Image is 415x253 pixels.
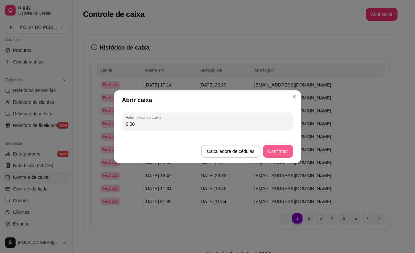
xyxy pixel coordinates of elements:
header: Abrir caixa [114,90,301,110]
button: Confirmar [263,145,293,158]
input: Valor inicial do caixa [126,121,289,127]
button: Calculadora de cédulas [201,145,260,158]
label: Valor inicial do caixa [126,115,163,120]
button: Close [289,92,300,102]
